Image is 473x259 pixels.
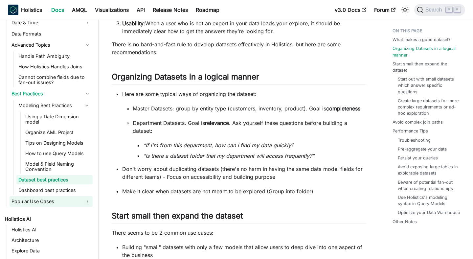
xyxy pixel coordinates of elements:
a: Best Practices [10,88,93,99]
a: Dataset best practices [16,175,93,184]
p: Master Datasets: group by entity type (customers, inventory, product). Goal is [133,105,366,112]
a: v3.0 Docs [331,5,370,15]
a: Start small then expand the dataset [393,61,462,73]
a: Date & Time [10,17,93,28]
a: How Holistics Handles Joins [16,62,93,71]
strong: completeness [326,105,360,112]
a: Tips on Designing Models [23,138,93,148]
a: HolisticsHolistics [8,5,42,15]
a: Start out with small datasets which answer specific questions [398,76,460,95]
p: Department Datasets. Goal is . Ask yourself these questions before building a dataset: [133,119,366,135]
a: What makes a good dataset? [393,36,451,43]
a: Cannot combine fields due to fan-out issues? [16,73,93,87]
li: When a user who is not an expert in your data loads your explore, it should be immediately clear ... [122,19,366,35]
a: Organize AML Project [23,128,93,137]
kbd: ⌘ [446,7,452,12]
kbd: K [454,7,461,12]
span: Search [423,7,446,13]
p: There seems to be 2 common use cases: [112,229,366,237]
a: Model & Field Naming Convention [23,159,93,174]
a: Other Notes [393,219,417,225]
strong: relevance [205,120,229,126]
button: Search (Command+K) [414,4,465,16]
a: Popular Use Cases [10,196,93,207]
h2: Start small then expand the dataset [112,211,366,224]
a: Handle Path Ambiguity [16,52,93,61]
a: Advanced Topics [10,40,93,50]
a: Data Formats [10,29,93,38]
b: Holistics [21,6,42,14]
a: Avoid exposing large tables in explorable datasets [398,164,460,176]
a: Visualizations [91,5,133,15]
a: Dashboard best practices [16,186,93,195]
p: Here are some typical ways of organizing the dataset: [122,90,366,98]
a: Architecture [10,236,93,245]
button: Collapse sidebar category 'Modeling Best Practices' [81,100,93,111]
em: "Is there a dataset folder that my department will access frequently?” [143,153,314,159]
a: Performance Tips [393,128,428,134]
p: Don't worry about duplicating datasets (there's no harm in having the same data model fields for ... [122,165,366,181]
a: Release Notes [149,5,192,15]
h2: Organizing Datasets in a logical manner [112,72,366,84]
img: Holistics [8,5,18,15]
a: Beware of potential fan-out when creating relationships [398,179,460,192]
p: There is no hard-and-fast rule to develop datasets effectively in Holistics, but here are some re... [112,40,366,56]
a: Avoid complex join paths [393,119,443,125]
a: Docs [47,5,68,15]
a: Using a Date Dimension model [23,112,93,127]
a: Optimize your Data Warehouse [398,209,460,216]
a: How to use Query Models [23,149,93,158]
a: Holistics AI [3,215,93,224]
a: Forum [370,5,399,15]
a: Pre-aggregate your data [398,146,447,152]
button: Switch between dark and light mode (currently light mode) [400,5,410,15]
a: Create large datasets for more complex requirements or ad-hoc exploration [398,98,460,117]
a: Explore Data [10,246,93,255]
a: API [133,5,149,15]
em: “If I'm from this department, how can I find my data quickly? [143,142,294,149]
strong: Usability: [122,20,145,27]
a: Use Holistics's modeling syntax in Query Models [398,194,460,207]
a: Organizing Datasets in a logical manner [393,45,462,58]
p: Make it clear when datasets are not meant to be explored (Group into folder) [122,187,366,195]
a: Holistics AI [10,225,93,234]
a: Modeling Best Practices [16,100,81,111]
li: Building "small" datasets with only a few models that allow users to deep dive into one aspect of... [122,243,366,259]
a: Roadmap [192,5,223,15]
a: Persist your queries [398,155,438,161]
a: Troubleshooting [398,137,431,143]
a: AMQL [68,5,91,15]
